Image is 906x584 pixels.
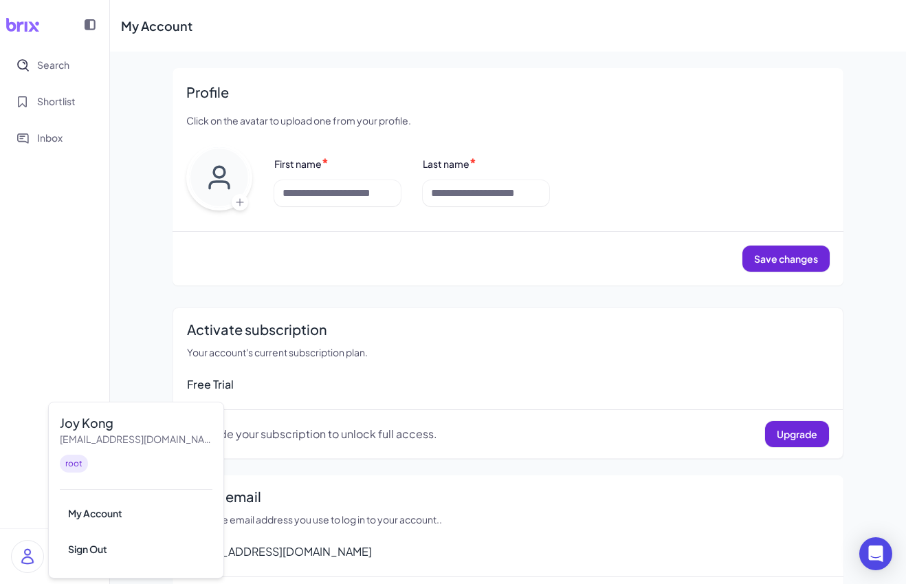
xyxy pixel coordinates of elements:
label: First name [274,158,322,170]
button: Search [8,50,101,80]
button: Shortlist [8,86,101,117]
button: Upgrade [765,421,829,447]
h2: Login email [186,486,830,507]
button: Save changes [742,246,830,272]
div: Free Trial [187,376,829,393]
span: Search [37,58,69,72]
div: My Account [60,498,212,528]
span: Shortlist [37,94,76,109]
button: Inbox [8,122,101,153]
span: Inbox [37,131,63,145]
p: This is the email address you use to log in to your account.. [186,512,830,527]
div: Open Intercom Messenger [859,537,892,570]
div: [EMAIL_ADDRESS][DOMAIN_NAME] [186,543,830,560]
img: user_logo.png [12,541,43,572]
span: Upgrade [777,428,817,440]
div: Sign Out [60,534,212,564]
h2: Activate subscription [187,319,829,340]
p: Your account's current subscription plan. [187,345,829,360]
div: joy@joinbrix.com [60,432,212,446]
p: Click on the avatar to upload one from your profile. [186,113,830,128]
p: Upgrade your subscription to unlock full access. [187,426,437,442]
div: Joy Kong [60,413,212,432]
div: root [60,455,88,473]
label: Last name [423,158,469,170]
h2: Profile [186,82,830,102]
div: Upload avatar [186,144,252,215]
span: Save changes [754,252,818,265]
